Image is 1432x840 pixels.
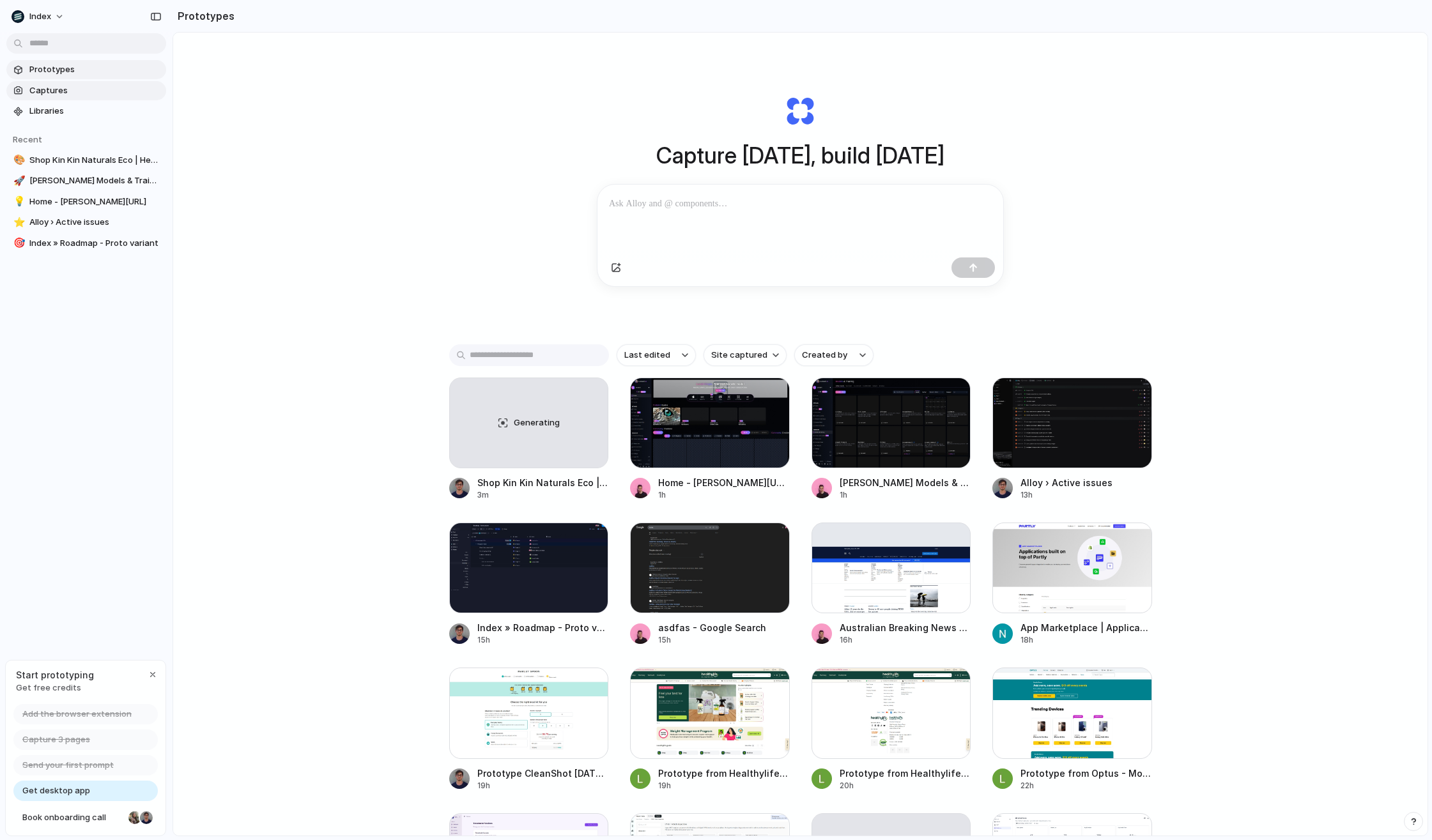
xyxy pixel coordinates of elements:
a: Get desktop app [13,781,158,801]
a: Prototypes [6,60,166,79]
span: Home - [PERSON_NAME][URL] [29,195,161,208]
button: Index [6,6,71,27]
span: Send your first prompt [22,759,114,772]
a: Book onboarding call [13,807,158,828]
a: Index » Roadmap - Proto variantIndex » Roadmap - Proto variant15h [449,523,609,646]
div: Prototype from Optus - Mobile Phones, nbn, Home Internet, Entertainment and Sport [1020,767,1152,780]
div: 19h [477,780,609,791]
div: asdfas - Google Search [658,621,766,634]
a: Home - Leonardo.AiHome - [PERSON_NAME][URL]1h [630,378,790,501]
span: Prototypes [29,63,161,76]
div: 1h [840,489,971,501]
div: ⭐ [13,215,22,230]
div: 🚀 [13,174,22,188]
a: asdfas - Google Searchasdfas - Google Search15h [630,523,790,646]
span: Add the browser extension [22,708,132,721]
span: Generating [514,416,560,429]
div: Index » Roadmap - Proto variant [477,621,609,634]
button: 🎯 [12,237,24,250]
div: 18h [1020,634,1152,646]
div: 22h [1020,780,1152,791]
a: Libraries [6,102,166,121]
a: 💡Home - [PERSON_NAME][URL] [6,192,166,211]
div: Prototype from Healthylife & Healthylife Pharmacy | Your online health destination [840,767,971,780]
a: Australian Breaking News Headlines & World News Online | SMH.com.auAustralian Breaking News Headl... [812,523,971,646]
a: Prototype from Healthylife & Healthylife Pharmacy (Formerly Superpharmacy)Prototype from Healthyl... [630,668,790,791]
span: Book onboarding call [22,811,123,824]
div: Prototype CleanShot [DATE] 15.22.50@2x.png [477,767,609,780]
span: Start prototyping [16,668,94,682]
span: Recent [13,134,42,144]
span: Alloy › Active issues [29,216,161,229]
div: 3m [477,489,609,501]
h2: Prototypes [173,8,235,24]
button: ⭐ [12,216,24,229]
a: Prototype from Healthylife & Healthylife Pharmacy | Your online health destinationPrototype from ... [812,668,971,791]
div: Home - [PERSON_NAME][URL] [658,476,790,489]
a: ⭐Alloy › Active issues [6,213,166,232]
span: Get desktop app [22,784,90,797]
div: 💡 [13,194,22,209]
h1: Capture [DATE], build [DATE] [656,139,944,172]
span: Capture 3 pages [22,733,90,746]
a: Leonardo Ai Models & Training - Leonardo.Ai[PERSON_NAME] Models & Training - [PERSON_NAME][URL]1h [812,378,971,501]
div: 20h [840,780,971,791]
a: 🚀[PERSON_NAME] Models & Training - [PERSON_NAME][URL] [6,171,166,190]
span: Index [29,10,51,23]
a: App Marketplace | Applications built on top of Partly InfrastructureApp Marketplace | Application... [992,523,1152,646]
span: Created by [802,349,847,362]
a: GeneratingShop Kin Kin Naturals Eco | Healthylife3m [449,378,609,501]
div: 1h [658,489,790,501]
div: Prototype from Healthylife & Healthylife Pharmacy (Formerly Superpharmacy) [658,767,790,780]
a: Prototype from Optus - Mobile Phones, nbn, Home Internet, Entertainment and SportPrototype from O... [992,668,1152,791]
span: Get free credits [16,682,94,694]
span: Site captured [711,349,767,362]
button: 🎨 [12,154,24,167]
span: [PERSON_NAME] Models & Training - [PERSON_NAME][URL] [29,174,161,187]
button: Last edited [617,344,696,366]
div: 16h [840,634,971,646]
div: Shop Kin Kin Naturals Eco | Healthylife [477,476,609,489]
div: 🎨 [13,153,22,167]
div: Nicole Kubica [127,810,142,825]
div: 13h [1020,489,1112,501]
button: Created by [794,344,874,366]
span: Index » Roadmap - Proto variant [29,237,161,250]
div: 15h [658,634,766,646]
div: 🎯 [13,236,22,250]
span: Shop Kin Kin Naturals Eco | Healthylife [29,154,161,167]
div: Australian Breaking News Headlines & World News Online | [DOMAIN_NAME] [840,621,971,634]
a: Alloy › Active issuesAlloy › Active issues13h [992,378,1152,501]
button: Site captured [704,344,787,366]
a: Captures [6,81,166,100]
a: 🎯Index » Roadmap - Proto variant [6,234,166,253]
div: App Marketplace | Applications built on top of Partly Infrastructure [1020,621,1152,634]
a: 🎨Shop Kin Kin Naturals Eco | Healthylife [6,151,166,170]
button: 🚀 [12,174,24,187]
div: 19h [658,780,790,791]
button: 💡 [12,195,24,208]
span: Captures [29,84,161,97]
div: 15h [477,634,609,646]
span: Libraries [29,105,161,118]
div: Alloy › Active issues [1020,476,1112,489]
a: Prototype CleanShot 2025-08-20 at 15.22.50@2x.pngPrototype CleanShot [DATE] 15.22.50@2x.png19h [449,668,609,791]
div: [PERSON_NAME] Models & Training - [PERSON_NAME][URL] [840,476,971,489]
div: Christian Iacullo [139,810,154,825]
span: Last edited [624,349,670,362]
